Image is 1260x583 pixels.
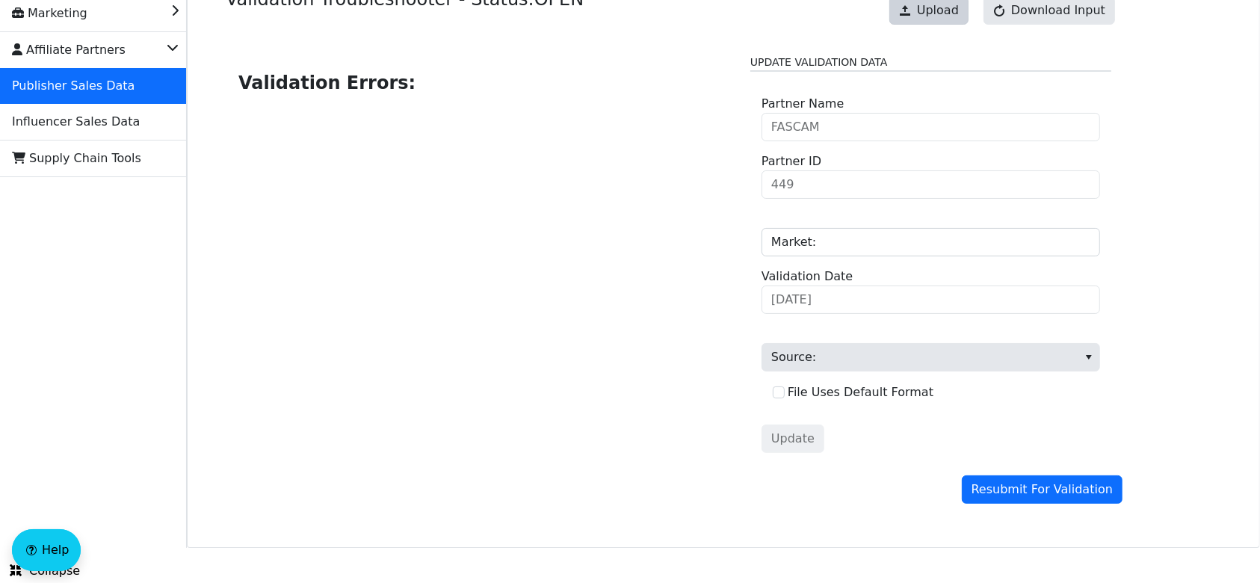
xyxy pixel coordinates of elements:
[917,1,959,19] span: Upload
[12,38,126,62] span: Affiliate Partners
[10,562,80,580] span: Collapse
[750,55,1111,72] legend: Update Validation Data
[42,541,69,559] span: Help
[1011,1,1105,19] span: Download Input
[962,475,1122,504] button: Resubmit For Validation
[238,70,726,96] h2: Validation Errors:
[12,110,140,134] span: Influencer Sales Data
[972,481,1113,499] span: Resubmit For Validation
[12,74,135,98] span: Publisher Sales Data
[762,268,853,286] label: Validation Date
[762,95,844,113] label: Partner Name
[762,343,1100,371] span: Source:
[762,152,821,170] label: Partner ID
[12,1,87,25] span: Marketing
[12,146,141,170] span: Supply Chain Tools
[1078,344,1099,371] button: select
[12,529,81,571] button: Help floatingactionbutton
[788,385,933,399] label: File Uses Default Format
